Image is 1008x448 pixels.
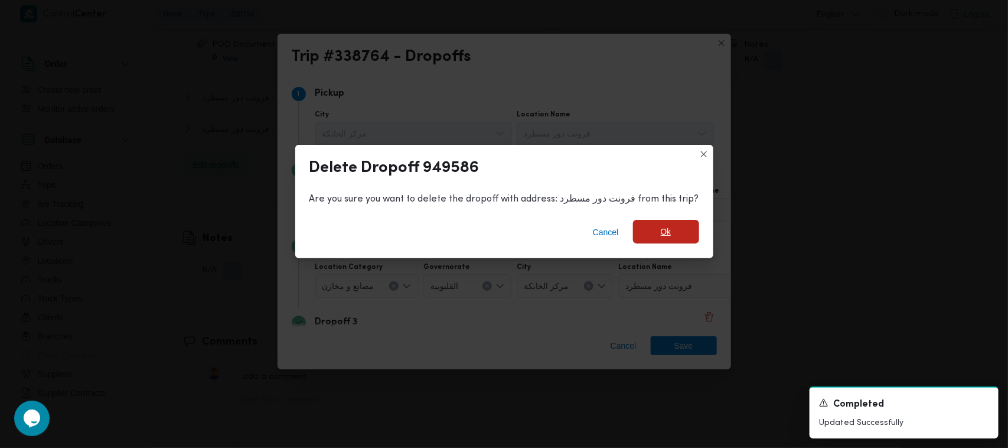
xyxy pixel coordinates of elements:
div: Delete Dropoff 949586 [309,159,479,178]
div: Notification [819,397,989,412]
span: Cancel [593,225,619,239]
div: Are you sure you want to delete the dropoff with address: فرونت دور مسطرد from this trip? [309,192,699,206]
p: Updated Successfully [819,417,989,429]
button: Cancel [588,220,624,244]
iframe: chat widget [12,401,50,436]
span: Completed [833,398,884,412]
button: Closes this modal window [697,147,711,161]
button: Ok [633,220,699,244]
span: Ok [661,225,671,239]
